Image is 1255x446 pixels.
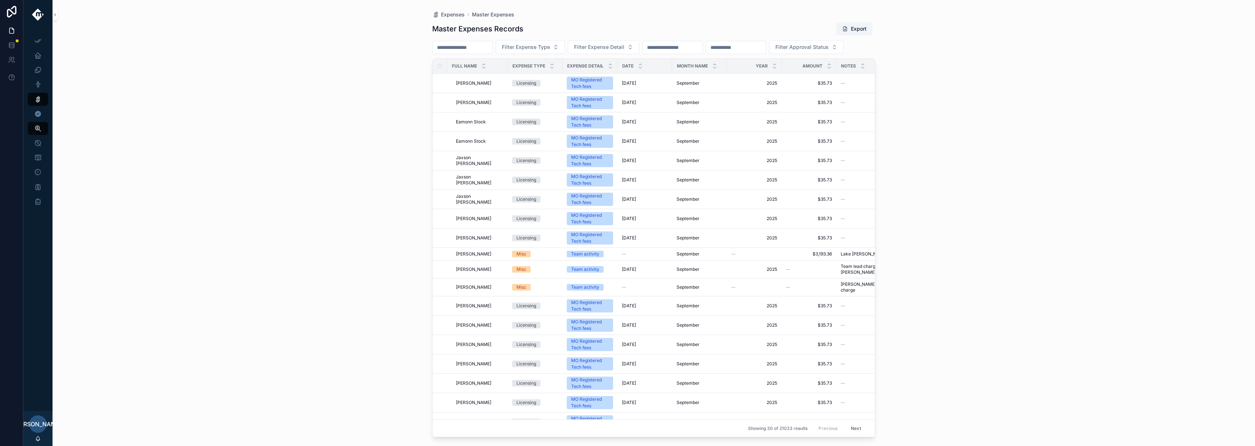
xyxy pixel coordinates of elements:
[786,196,832,202] span: $35.73
[571,357,609,370] div: MO Registered Tech fees
[32,9,44,20] img: App logo
[786,400,832,405] span: $35.73
[456,266,491,272] span: [PERSON_NAME]
[731,177,777,183] a: 2025
[622,251,626,257] span: --
[622,266,636,272] span: [DATE]
[731,216,777,222] span: 2025
[731,119,777,125] a: 2025
[567,77,613,90] a: MO Registered Tech fees
[841,251,903,257] span: Lake [PERSON_NAME] retreat
[731,380,777,386] span: 2025
[731,80,777,86] a: 2025
[731,138,777,144] span: 2025
[516,196,536,203] div: Licensing
[622,361,636,367] span: [DATE]
[622,251,668,257] a: --
[512,177,558,183] a: Licensing
[622,216,636,222] span: [DATE]
[731,196,777,202] a: 2025
[516,235,536,241] div: Licensing
[841,303,910,309] a: --
[502,43,550,51] span: Filter Expense Type
[786,284,832,290] a: --
[441,11,465,18] span: Expenses
[841,361,845,367] span: --
[775,43,829,51] span: Filter Approval Status
[456,342,491,347] span: [PERSON_NAME]
[677,284,700,290] span: September
[677,80,700,86] span: September
[841,100,845,105] span: --
[786,303,832,309] a: $35.73
[731,235,777,241] span: 2025
[456,100,503,105] a: [PERSON_NAME]
[456,235,503,241] a: [PERSON_NAME]
[677,322,723,328] a: September
[456,193,503,205] a: Jaxson [PERSON_NAME]
[567,173,613,187] a: MO Registered Tech fees
[622,216,668,222] a: [DATE]
[622,119,668,125] a: [DATE]
[841,158,845,164] span: --
[512,215,558,222] a: Licensing
[677,80,723,86] a: September
[622,100,636,105] span: [DATE]
[568,40,639,54] button: Select Button
[677,266,700,272] span: September
[677,158,700,164] span: September
[841,251,910,257] a: Lake [PERSON_NAME] retreat
[677,119,700,125] span: September
[731,303,777,309] a: 2025
[622,322,668,328] a: [DATE]
[622,235,636,241] span: [DATE]
[516,157,536,164] div: Licensing
[456,303,503,309] a: [PERSON_NAME]
[567,266,613,273] a: Team activity
[622,196,668,202] a: [DATE]
[731,100,777,105] a: 2025
[731,284,777,290] a: --
[571,212,609,225] div: MO Registered Tech fees
[622,177,668,183] a: [DATE]
[677,342,700,347] span: September
[456,216,491,222] span: [PERSON_NAME]
[841,138,845,144] span: --
[786,361,832,367] span: $35.73
[512,361,558,367] a: Licensing
[786,119,832,125] span: $35.73
[456,216,503,222] a: [PERSON_NAME]
[731,342,777,347] a: 2025
[512,119,558,125] a: Licensing
[677,235,723,241] a: September
[574,43,624,51] span: Filter Expense Detail
[456,361,491,367] span: [PERSON_NAME]
[786,235,832,241] a: $35.73
[677,138,723,144] a: September
[456,155,503,166] a: Jaxson [PERSON_NAME]
[567,357,613,370] a: MO Registered Tech fees
[567,319,613,332] a: MO Registered Tech fees
[567,154,613,167] a: MO Registered Tech fees
[786,80,832,86] a: $35.73
[456,284,503,290] a: [PERSON_NAME]
[731,158,777,164] span: 2025
[622,119,636,125] span: [DATE]
[567,338,613,351] a: MO Registered Tech fees
[456,174,503,186] span: Jaxson [PERSON_NAME]
[456,380,491,386] span: [PERSON_NAME]
[567,299,613,312] a: MO Registered Tech fees
[677,284,723,290] a: September
[841,342,910,347] a: --
[567,251,613,257] a: Team activity
[456,400,491,405] span: [PERSON_NAME]
[677,380,700,386] span: September
[567,231,613,245] a: MO Registered Tech fees
[622,196,636,202] span: [DATE]
[622,342,636,347] span: [DATE]
[516,99,536,106] div: Licensing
